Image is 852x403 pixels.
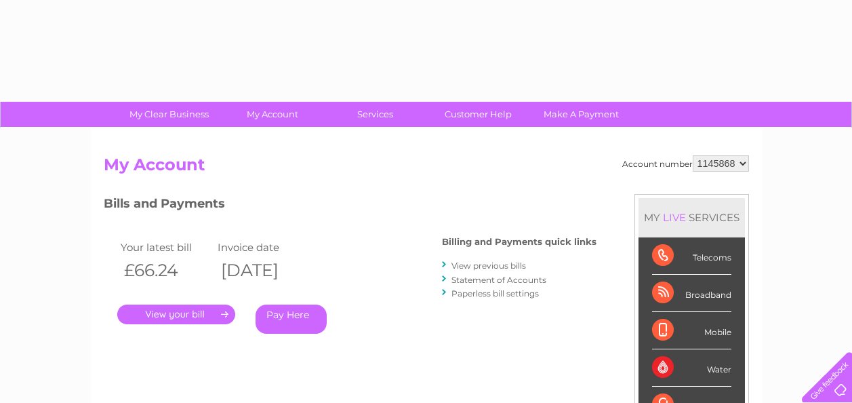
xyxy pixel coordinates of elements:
a: My Account [216,102,328,127]
th: [DATE] [214,256,312,284]
th: £66.24 [117,256,215,284]
div: MY SERVICES [638,198,745,237]
div: Water [652,349,731,387]
a: Paperless bill settings [451,288,539,299]
a: Statement of Accounts [451,275,546,285]
td: Your latest bill [117,238,215,256]
a: Make A Payment [525,102,637,127]
a: View previous bills [451,261,526,271]
div: LIVE [660,211,689,224]
div: Telecoms [652,237,731,275]
h4: Billing and Payments quick links [442,237,596,247]
a: Pay Here [256,305,327,334]
td: Invoice date [214,238,312,256]
div: Account number [622,155,749,172]
h2: My Account [104,155,749,181]
h3: Bills and Payments [104,194,596,218]
div: Mobile [652,312,731,349]
a: Customer Help [422,102,534,127]
a: My Clear Business [113,102,225,127]
a: Services [319,102,431,127]
a: . [117,305,235,324]
div: Broadband [652,275,731,312]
